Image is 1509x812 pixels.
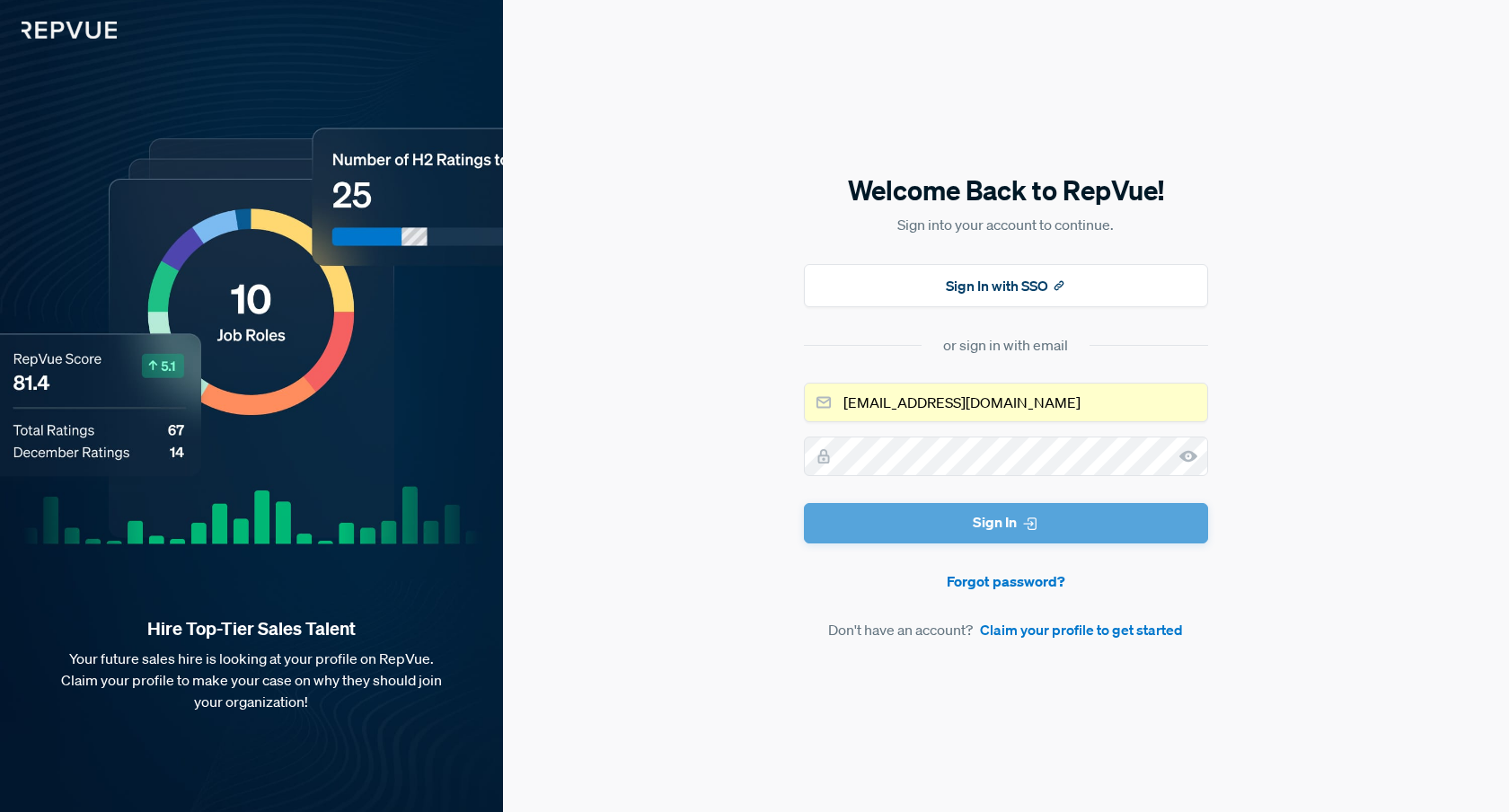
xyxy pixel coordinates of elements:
[804,172,1208,209] h5: Welcome Back to RepVue!
[804,570,1208,592] a: Forgot password?
[29,648,474,712] p: Your future sales hire is looking at your profile on RepVue. Claim your profile to make your case...
[804,383,1208,422] input: Email address
[804,264,1208,307] button: Sign In with SSO
[29,617,474,640] strong: Hire Top-Tier Sales Talent
[943,334,1068,356] div: or sign in with email
[804,214,1208,235] p: Sign into your account to continue.
[804,619,1208,640] article: Don't have an account?
[980,619,1183,640] a: Claim your profile to get started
